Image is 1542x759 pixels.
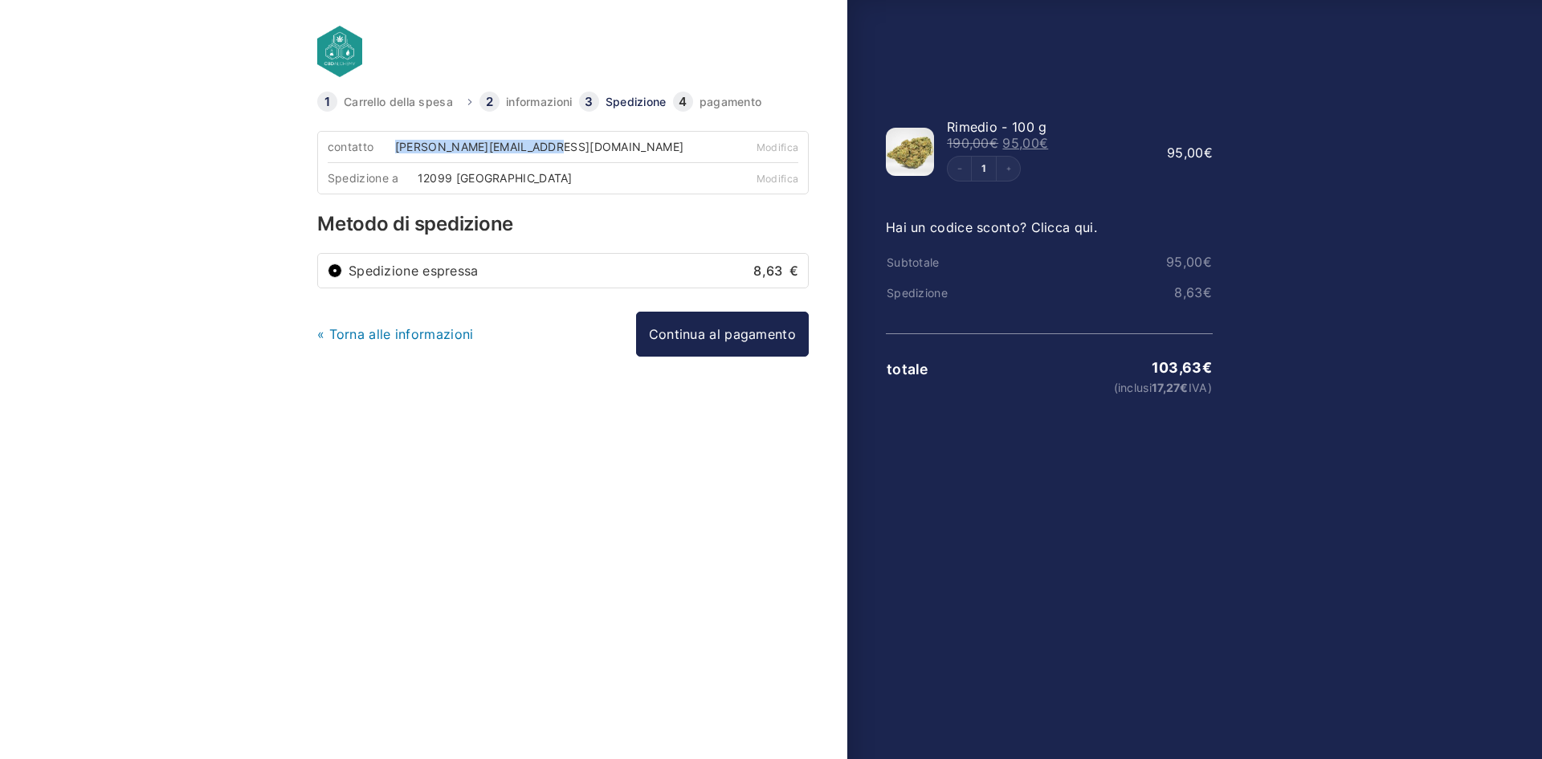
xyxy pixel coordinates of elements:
font: (inclusi [1114,381,1152,394]
font: € [1202,359,1212,376]
font: Carrello della spesa [344,95,453,108]
font: € [789,263,798,279]
font: 8,63 [1174,284,1202,300]
font: totale [887,361,928,377]
font: contatto [328,140,373,153]
button: Incremento [996,157,1020,181]
font: € [1203,254,1212,270]
font: IVA) [1189,381,1212,394]
font: 95,00 [1002,135,1039,151]
font: [PERSON_NAME][EMAIL_ADDRESS][DOMAIN_NAME] [395,140,683,153]
font: informazioni [506,95,573,108]
a: informazioni [506,96,573,108]
font: € [989,135,998,151]
font: pagamento [700,95,762,108]
font: Modifica [757,141,798,153]
font: 17,27 [1152,381,1181,394]
button: Decremento [948,157,972,181]
font: Spedizione a [328,171,399,185]
font: 103,63 [1152,359,1202,376]
font: Rimedio - 100 g [947,119,1047,135]
font: 8,63 [753,263,782,279]
font: Spedizione [887,286,948,300]
font: Modifica [757,173,798,185]
a: Continua al pagamento [636,312,809,357]
a: Spedizione [606,96,667,108]
a: Carrello della spesa [344,96,453,108]
font: Spedizione [606,95,667,108]
font: Subtotale [887,255,940,269]
a: Hai un codice sconto? Clicca qui. [886,219,1097,235]
font: 95,00 [1167,145,1204,161]
font: € [1039,135,1048,151]
a: « Torna alle informazioni [317,326,474,342]
a: Modificare [972,164,996,173]
font: € [1180,381,1188,394]
font: 12099 [GEOGRAPHIC_DATA] [418,171,573,185]
font: € [1204,145,1213,161]
font: 95,00 [1166,254,1203,270]
font: Spedizione espressa [349,263,479,279]
a: pagamento [700,96,762,108]
font: 1 [981,162,986,174]
font: 190,00 [947,135,989,151]
font: Metodo di spedizione [317,212,513,235]
font: € [1203,284,1212,300]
